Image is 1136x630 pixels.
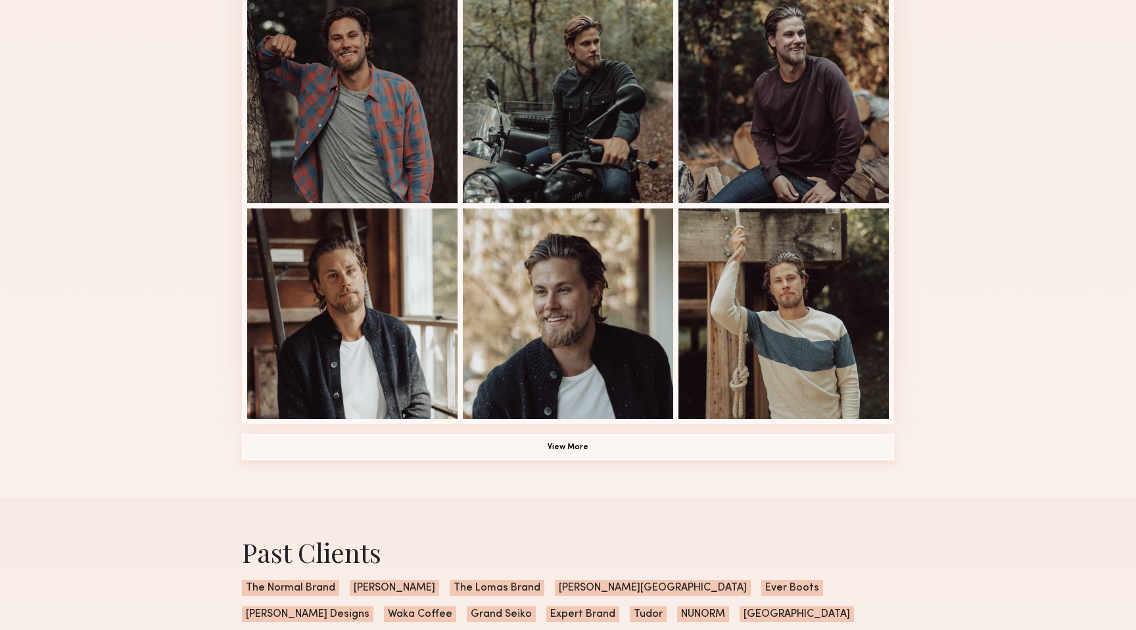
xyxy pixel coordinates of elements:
[630,606,667,622] span: Tudor
[242,434,894,460] button: View More
[467,606,536,622] span: Grand Seiko
[384,606,456,622] span: Waka Coffee
[242,535,894,569] div: Past Clients
[350,580,439,596] span: [PERSON_NAME]
[740,606,854,622] span: [GEOGRAPHIC_DATA]
[242,580,339,596] span: The Normal Brand
[242,606,373,622] span: [PERSON_NAME] Designs
[555,580,751,596] span: [PERSON_NAME][GEOGRAPHIC_DATA]
[677,606,729,622] span: NUNORM
[761,580,823,596] span: Ever Boots
[546,606,619,622] span: Expert Brand
[450,580,544,596] span: The Lomas Brand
